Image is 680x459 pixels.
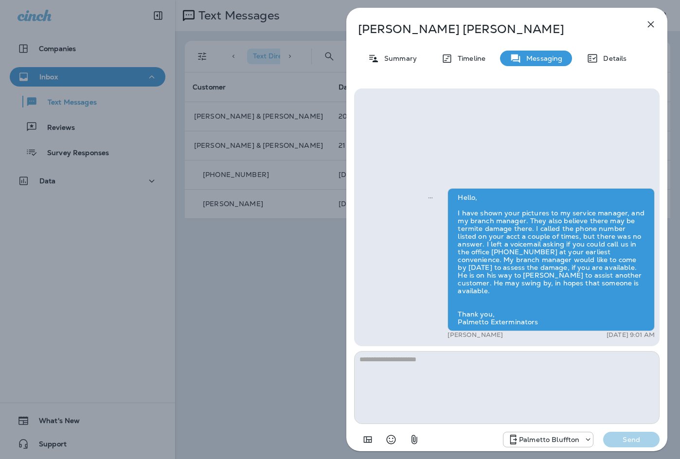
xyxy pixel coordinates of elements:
[358,22,624,36] p: [PERSON_NAME] [PERSON_NAME]
[519,436,579,443] p: Palmetto Bluffton
[503,434,593,445] div: +1 (843) 604-3631
[453,54,485,62] p: Timeline
[607,331,655,339] p: [DATE] 9:01 AM
[598,54,626,62] p: Details
[428,193,433,201] span: Sent
[358,430,377,449] button: Add in a premade template
[379,54,417,62] p: Summary
[447,331,503,339] p: [PERSON_NAME]
[381,430,401,449] button: Select an emoji
[447,188,655,331] div: Hello, I have shown your pictures to my service manager, and my branch manager. They also believe...
[521,54,562,62] p: Messaging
